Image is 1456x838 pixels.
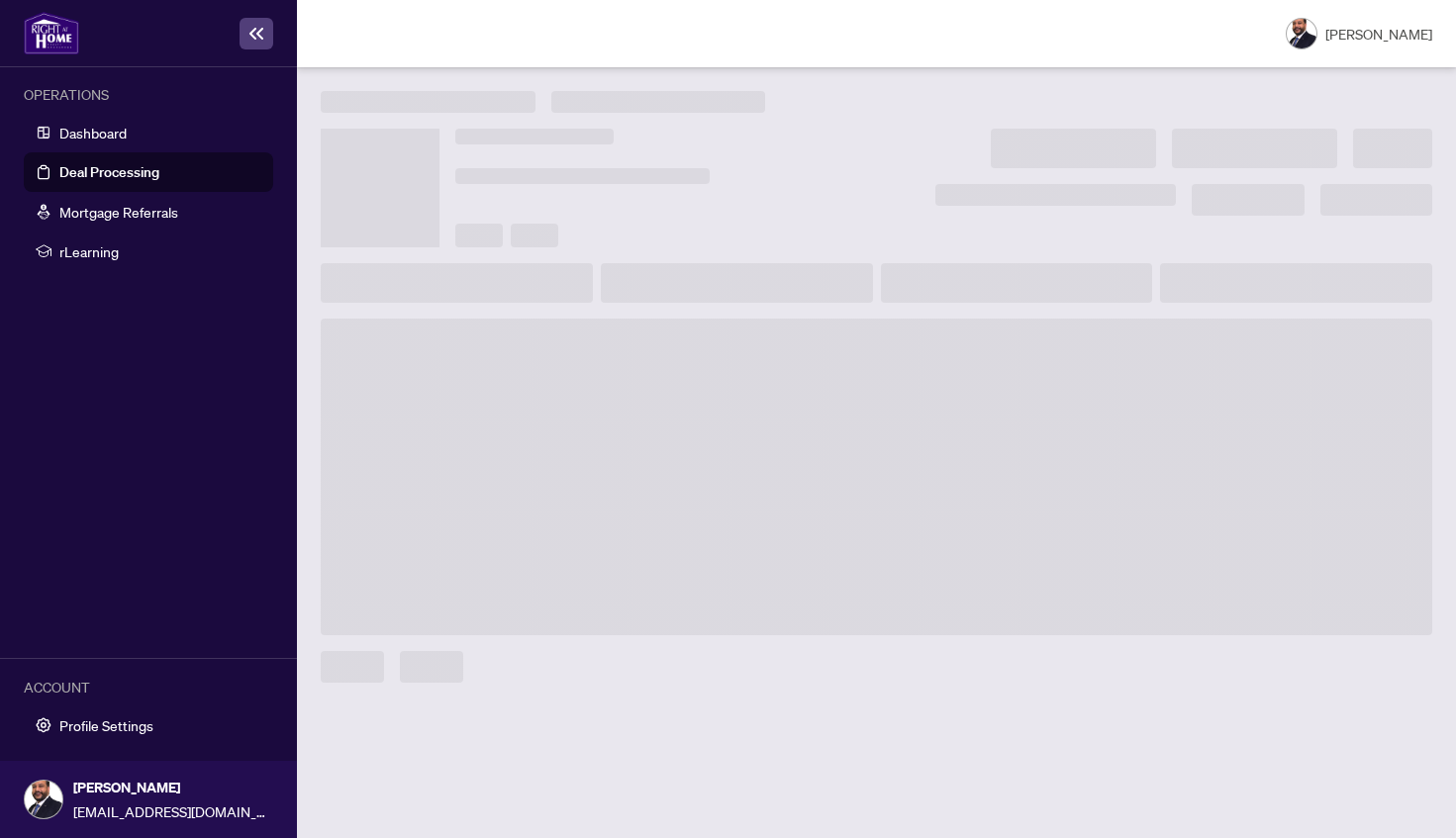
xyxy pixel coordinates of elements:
div: ACCOUNT [24,676,273,698]
span: [PERSON_NAME] [73,777,271,798]
a: Deal Processing [59,163,159,181]
img: Profile Icon [1287,19,1316,48]
span: [EMAIL_ADDRESS][DOMAIN_NAME] [73,800,271,822]
a: Profile Settings [59,716,153,734]
div: OPERATIONS [24,83,273,105]
a: Mortgage Referrals [59,203,178,221]
h5: [PERSON_NAME] [1325,23,1432,45]
a: Dashboard [59,124,127,141]
span: rLearning [59,240,261,262]
img: Profile Icon [25,781,62,818]
img: logo [24,12,79,54]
